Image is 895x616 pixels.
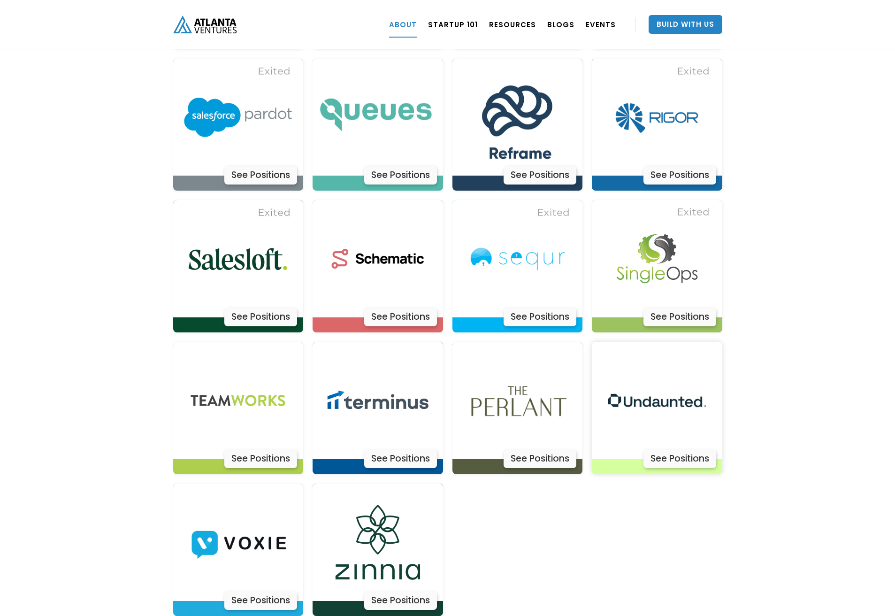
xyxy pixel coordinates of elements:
[649,15,722,34] a: Build With Us
[547,11,574,38] a: BLOGS
[459,342,576,459] img: Actively Learn
[592,59,722,191] a: Actively LearnSee Positions
[592,200,722,332] a: Actively LearnSee Positions
[504,449,576,468] div: See Positions
[364,166,437,185] div: See Positions
[173,342,304,474] a: Actively LearnSee Positions
[319,200,436,317] img: Actively Learn
[364,449,437,468] div: See Positions
[224,449,297,468] div: See Positions
[459,200,576,317] img: Actively Learn
[224,308,297,326] div: See Positions
[643,166,716,185] div: See Positions
[313,484,443,616] a: Actively LearnSee Positions
[598,342,716,459] img: Actively Learn
[179,484,297,601] img: Actively Learn
[319,484,436,601] img: Actively Learn
[504,308,576,326] div: See Positions
[319,59,436,176] img: Actively Learn
[173,200,304,332] a: Actively LearnSee Positions
[173,484,304,616] a: Actively LearnSee Positions
[224,166,297,185] div: See Positions
[489,11,536,38] a: RESOURCES
[598,200,716,317] img: Actively Learn
[179,200,297,317] img: Actively Learn
[459,59,576,176] img: Actively Learn
[313,59,443,191] a: Actively LearnSee Positions
[452,59,583,191] a: Actively LearnSee Positions
[389,11,417,38] a: ABOUT
[224,591,297,610] div: See Positions
[452,342,583,474] a: Actively LearnSee Positions
[598,59,716,176] img: Actively Learn
[452,200,583,332] a: Actively LearnSee Positions
[179,59,297,176] img: Actively Learn
[319,342,436,459] img: Actively Learn
[364,591,437,610] div: See Positions
[586,11,616,38] a: EVENTS
[504,166,576,185] div: See Positions
[592,342,722,474] a: Actively LearnSee Positions
[428,11,478,38] a: Startup 101
[313,342,443,474] a: Actively LearnSee Positions
[643,449,716,468] div: See Positions
[643,308,716,326] div: See Positions
[313,200,443,332] a: Actively LearnSee Positions
[173,59,304,191] a: Actively LearnSee Positions
[364,308,437,326] div: See Positions
[179,342,297,459] img: Actively Learn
